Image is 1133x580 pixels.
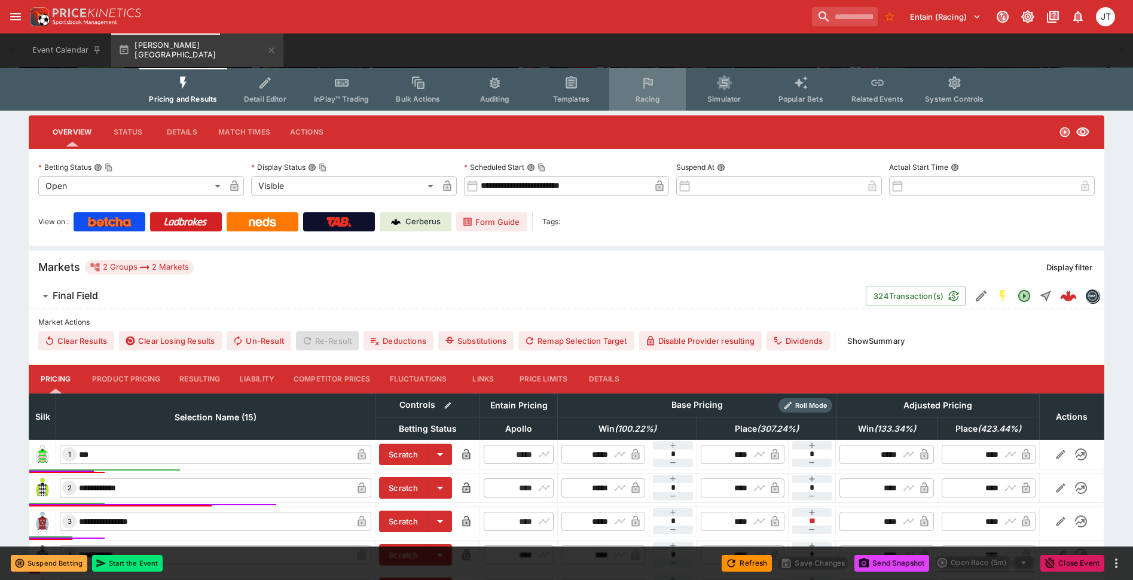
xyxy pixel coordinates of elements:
button: Event Calendar [25,33,109,67]
p: Scheduled Start [464,162,524,172]
svg: Open [1059,126,1071,138]
button: Dividends [766,331,830,350]
button: Send Snapshot [854,555,929,572]
button: Fluctuations [380,365,457,393]
button: No Bookmarks [880,7,899,26]
th: Actions [1039,393,1104,439]
div: betmakers [1085,289,1100,303]
button: Clear Results [38,331,114,350]
button: Status [101,118,155,146]
img: Neds [249,217,276,227]
span: Pricing and Results [149,94,217,103]
p: Betting Status [38,162,91,172]
em: ( 100.22 %) [615,422,656,436]
svg: Open [1017,289,1031,303]
th: Entain Pricing [480,393,558,417]
div: 2 Groups 2 Markets [90,260,189,274]
span: Popular Bets [778,94,823,103]
span: Related Events [851,94,903,103]
img: Cerberus [391,217,401,227]
button: Documentation [1042,6,1064,28]
div: split button [934,554,1036,571]
span: Simulator [707,94,741,103]
em: ( 133.34 %) [874,422,916,436]
label: View on : [38,212,69,231]
button: Josh Tanner [1092,4,1119,30]
button: Connected to PK [992,6,1013,28]
span: excl. Emergencies (130.90%) [845,422,929,436]
div: Josh Tanner [1096,7,1115,26]
p: Suspend At [676,162,714,172]
span: excl. Emergencies (98.77%) [585,422,670,436]
div: Event type filters [139,68,993,111]
button: Substitutions [438,331,514,350]
img: runner 3 [33,512,52,531]
button: Display StatusCopy To Clipboard [308,163,316,172]
span: Bulk Actions [396,94,440,103]
svg: Visible [1076,125,1090,139]
button: Clear Losing Results [119,331,222,350]
button: Remap Selection Target [518,331,634,350]
label: Tags: [542,212,560,231]
button: Match Times [209,118,280,146]
button: Refresh [722,555,772,572]
div: Base Pricing [667,398,728,413]
span: Betting Status [386,422,470,436]
p: Display Status [251,162,306,172]
img: Ladbrokes [164,217,207,227]
button: Close Event [1040,555,1104,572]
span: excl. Emergencies (300.17%) [722,422,812,436]
button: 324Transaction(s) [866,286,966,306]
button: Product Pricing [83,365,170,393]
img: runner 4 [33,545,52,564]
button: Resulting [170,365,230,393]
button: Toggle light/dark mode [1017,6,1039,28]
a: Form Guide [456,212,527,231]
button: Details [577,365,631,393]
div: Visible [251,176,438,196]
button: Copy To Clipboard [319,163,327,172]
button: Betting StatusCopy To Clipboard [94,163,102,172]
button: Suspend Betting [11,555,87,572]
img: Sportsbook Management [53,20,117,25]
button: Scratch [379,477,428,499]
span: Un-Result [227,331,291,350]
span: InPlay™ Trading [314,94,369,103]
button: Deductions [364,331,433,350]
label: Market Actions [38,313,1095,331]
button: Overview [43,118,101,146]
button: Notifications [1067,6,1089,28]
em: ( 423.44 %) [978,422,1021,436]
button: Final Field [29,284,866,308]
h5: Markets [38,260,80,274]
button: Bulk edit [440,398,456,413]
button: Competitor Prices [284,365,380,393]
button: Actual Start Time [951,163,959,172]
span: System Controls [925,94,984,103]
div: Open [38,176,225,196]
span: Racing [636,94,660,103]
button: Links [456,365,510,393]
div: Show/hide Price Roll mode configuration. [778,398,832,413]
span: Templates [553,94,590,103]
img: PriceKinetics Logo [26,5,50,29]
button: Open [1013,285,1035,307]
img: logo-cerberus--red.svg [1060,288,1077,304]
p: Actual Start Time [889,162,948,172]
th: Controls [375,393,480,417]
button: Edit Detail [970,285,992,307]
button: Disable Provider resulting [639,331,762,350]
a: Cerberus [380,212,451,231]
button: Copy To Clipboard [105,163,113,172]
button: Scratch [379,511,428,532]
button: Select Tenant [903,7,988,26]
img: betmakers [1086,289,1099,303]
th: Silk [29,393,56,439]
span: excl. Emergencies (411.68%) [942,422,1034,436]
button: Pricing [29,365,83,393]
button: SGM Enabled [992,285,1013,307]
button: Actions [280,118,334,146]
h6: Final Field [53,289,98,302]
img: runner 2 [33,478,52,497]
p: Cerberus [405,216,441,228]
